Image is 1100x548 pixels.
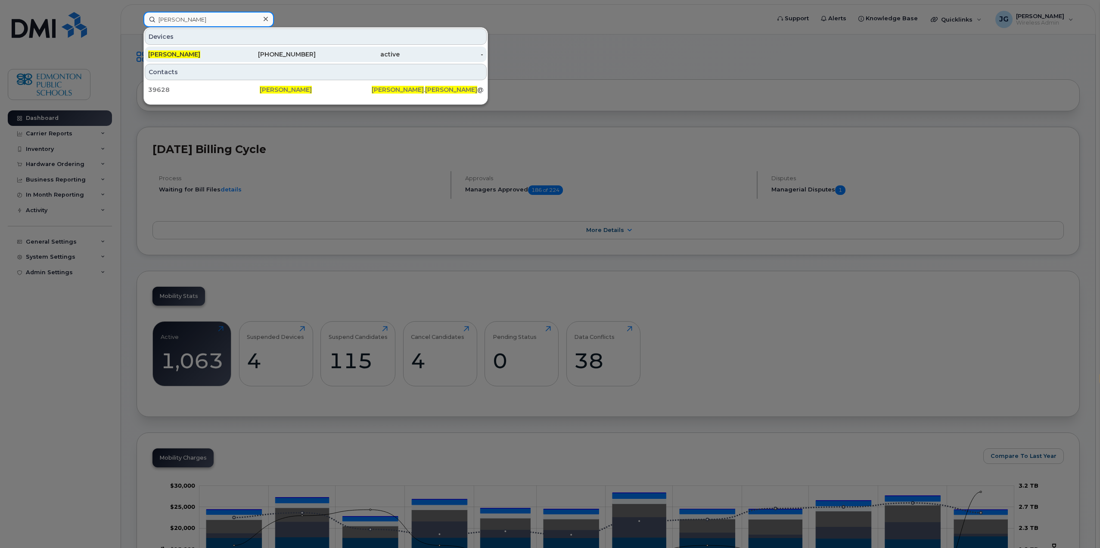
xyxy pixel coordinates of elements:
[145,64,487,80] div: Contacts
[316,50,400,59] div: active
[145,47,487,62] a: [PERSON_NAME][PHONE_NUMBER]active-
[425,86,477,94] span: [PERSON_NAME]
[148,50,200,58] span: [PERSON_NAME]
[372,85,483,94] div: . @[DOMAIN_NAME]
[260,86,312,94] span: [PERSON_NAME]
[372,86,424,94] span: [PERSON_NAME]
[148,85,260,94] div: 39628
[145,28,487,45] div: Devices
[145,82,487,97] a: 39628[PERSON_NAME][PERSON_NAME].[PERSON_NAME]@[DOMAIN_NAME]
[232,50,316,59] div: [PHONE_NUMBER]
[400,50,484,59] div: -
